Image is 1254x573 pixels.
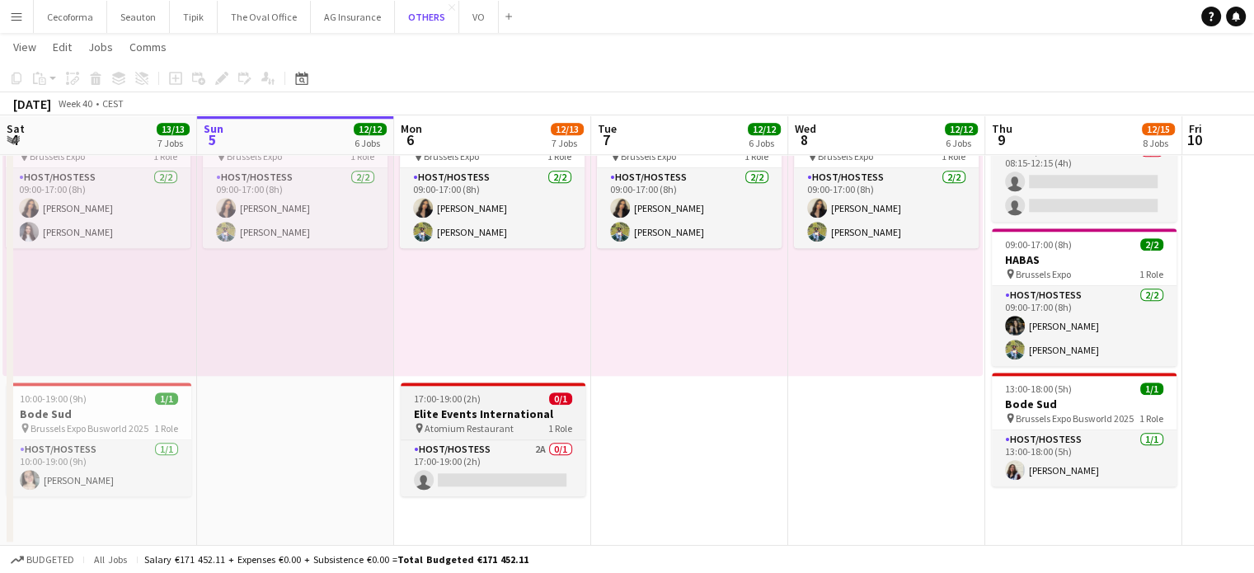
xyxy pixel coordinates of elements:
[1139,268,1163,280] span: 1 Role
[311,1,395,33] button: AG Insurance
[82,36,120,58] a: Jobs
[397,553,528,566] span: Total Budgeted €171 452.11
[942,150,965,162] span: 1 Role
[992,121,1012,136] span: Thu
[992,430,1177,486] app-card-role: Host/Hostess1/113:00-18:00 (5h)[PERSON_NAME]
[53,40,72,54] span: Edit
[598,121,617,136] span: Tue
[1005,383,1072,395] span: 13:00-18:00 (5h)
[157,123,190,135] span: 13/13
[54,97,96,110] span: Week 40
[30,150,85,162] span: Brussels Expo
[395,1,459,33] button: OTHERS
[201,130,223,149] span: 5
[1005,238,1072,251] span: 09:00-17:00 (8h)
[595,130,617,149] span: 7
[459,1,499,33] button: VO
[401,383,585,496] app-job-card: 17:00-19:00 (2h)0/1Elite Events International Atomium Restaurant1 RoleHost/Hostess2A0/117:00-19:0...
[157,137,189,149] div: 7 Jobs
[794,129,979,248] app-job-card: 09:00-17:00 (8h)2/2 Brussels Expo1 RoleHost/Hostess2/209:00-17:00 (8h)[PERSON_NAME][PERSON_NAME]
[424,150,479,162] span: Brussels Expo
[1143,137,1174,149] div: 8 Jobs
[400,129,585,248] app-job-card: 09:00-17:00 (8h)2/2 Brussels Expo1 RoleHost/Hostess2/209:00-17:00 (8h)[PERSON_NAME][PERSON_NAME]
[7,406,191,421] h3: Bode Sud
[992,286,1177,366] app-card-role: Host/Hostess2/209:00-17:00 (8h)[PERSON_NAME][PERSON_NAME]
[350,150,374,162] span: 1 Role
[355,137,386,149] div: 6 Jobs
[46,36,78,58] a: Edit
[547,150,571,162] span: 1 Role
[597,168,782,248] app-card-role: Host/Hostess2/209:00-17:00 (8h)[PERSON_NAME][PERSON_NAME]
[1139,412,1163,425] span: 1 Role
[153,150,177,162] span: 1 Role
[818,150,873,162] span: Brussels Expo
[154,422,178,434] span: 1 Role
[91,553,130,566] span: All jobs
[203,129,387,248] app-job-card: 09:00-17:00 (8h)2/2 Brussels Expo1 RoleHost/Hostess2/209:00-17:00 (8h)[PERSON_NAME][PERSON_NAME]
[7,121,25,136] span: Sat
[548,422,572,434] span: 1 Role
[749,137,780,149] div: 6 Jobs
[744,150,768,162] span: 1 Role
[7,36,43,58] a: View
[170,1,218,33] button: Tipik
[795,121,816,136] span: Wed
[7,383,191,496] app-job-card: 10:00-19:00 (9h)1/1Bode Sud Brussels Expo Busworld 20251 RoleHost/Hostess1/110:00-19:00 (9h)[PERS...
[1140,238,1163,251] span: 2/2
[31,422,148,434] span: Brussels Expo Busworld 2025
[401,440,585,496] app-card-role: Host/Hostess2A0/117:00-19:00 (2h)
[1016,268,1071,280] span: Brussels Expo
[1140,383,1163,395] span: 1/1
[551,123,584,135] span: 12/13
[227,150,282,162] span: Brussels Expo
[8,551,77,569] button: Budgeted
[946,137,977,149] div: 6 Jobs
[552,137,583,149] div: 7 Jobs
[13,40,36,54] span: View
[398,130,422,149] span: 6
[992,142,1177,222] app-card-role: Host/Hostess1A0/208:15-12:15 (4h)
[13,96,51,112] div: [DATE]
[20,392,87,405] span: 10:00-19:00 (9h)
[1016,412,1134,425] span: Brussels Expo Busworld 2025
[400,168,585,248] app-card-role: Host/Hostess2/209:00-17:00 (8h)[PERSON_NAME][PERSON_NAME]
[203,168,387,248] app-card-role: Host/Hostess2/209:00-17:00 (8h)[PERSON_NAME][PERSON_NAME]
[354,123,387,135] span: 12/12
[107,1,170,33] button: Seauton
[549,392,572,405] span: 0/1
[218,1,311,33] button: The Oval Office
[88,40,113,54] span: Jobs
[123,36,173,58] a: Comms
[4,130,25,149] span: 4
[1189,121,1202,136] span: Fri
[992,397,1177,411] h3: Bode Sud
[989,130,1012,149] span: 9
[425,422,514,434] span: Atomium Restaurant
[992,228,1177,366] div: 09:00-17:00 (8h)2/2HABAS Brussels Expo1 RoleHost/Hostess2/209:00-17:00 (8h)[PERSON_NAME][PERSON_N...
[144,553,528,566] div: Salary €171 452.11 + Expenses €0.00 + Subsistence €0.00 =
[129,40,167,54] span: Comms
[621,150,676,162] span: Brussels Expo
[748,123,781,135] span: 12/12
[102,97,124,110] div: CEST
[204,121,223,136] span: Sun
[401,406,585,421] h3: Elite Events International
[992,252,1177,267] h3: HABAS
[992,373,1177,486] div: 13:00-18:00 (5h)1/1Bode Sud Brussels Expo Busworld 20251 RoleHost/Hostess1/113:00-18:00 (5h)[PERS...
[7,440,191,496] app-card-role: Host/Hostess1/110:00-19:00 (9h)[PERSON_NAME]
[792,130,816,149] span: 8
[1142,123,1175,135] span: 12/15
[401,121,422,136] span: Mon
[597,129,782,248] app-job-card: 09:00-17:00 (8h)2/2 Brussels Expo1 RoleHost/Hostess2/209:00-17:00 (8h)[PERSON_NAME][PERSON_NAME]
[6,129,190,248] app-job-card: 09:00-17:00 (8h)2/2 Brussels Expo1 RoleHost/Hostess2/209:00-17:00 (8h)[PERSON_NAME][PERSON_NAME]
[155,392,178,405] span: 1/1
[6,168,190,248] app-card-role: Host/Hostess2/209:00-17:00 (8h)[PERSON_NAME][PERSON_NAME]
[945,123,978,135] span: 12/12
[34,1,107,33] button: Cecoforma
